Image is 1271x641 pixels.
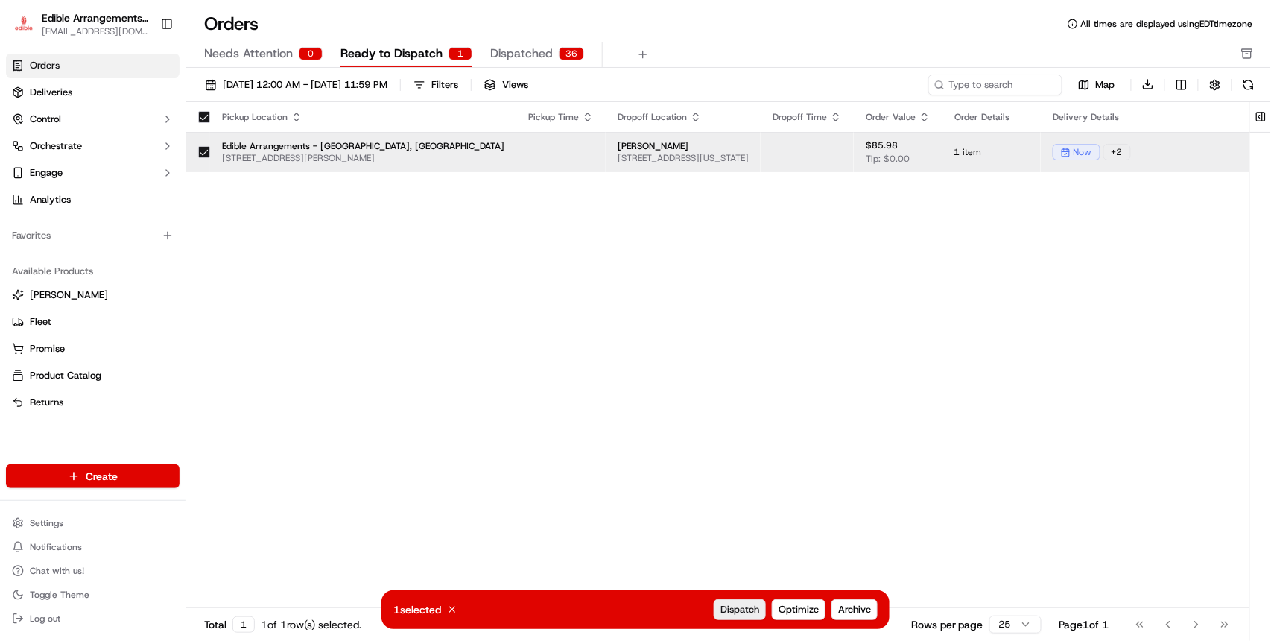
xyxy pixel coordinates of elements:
[299,47,323,60] div: 0
[30,86,72,99] span: Deliveries
[30,589,89,601] span: Toggle Theme
[6,608,180,629] button: Log out
[6,224,180,247] div: Favorites
[222,152,504,164] span: [STREET_ADDRESS][PERSON_NAME]
[31,143,58,170] img: 9188753566659_6852d8bf1fb38e338040_72.png
[6,259,180,283] div: Available Products
[30,342,65,356] span: Promise
[30,166,63,180] span: Engage
[30,396,63,409] span: Returns
[773,111,842,123] div: Dropoff Time
[15,218,39,241] img: Masood Aslam
[148,370,180,382] span: Pylon
[42,25,148,37] button: [EMAIL_ADDRESS][DOMAIN_NAME]
[6,107,180,131] button: Control
[6,561,180,581] button: Chat with us!
[67,158,205,170] div: We're available if you need us!
[12,13,36,35] img: Edible Arrangements - Murrysville, PA
[253,148,271,165] button: Start new chat
[223,78,387,92] span: [DATE] 12:00 AM - [DATE] 11:59 PM
[30,541,82,553] span: Notifications
[866,111,931,123] div: Order Value
[6,364,180,388] button: Product Catalog
[30,334,114,349] span: Knowledge Base
[449,47,472,60] div: 1
[39,97,268,113] input: Got a question? Start typing here...
[478,75,535,95] button: Views
[222,111,504,123] div: Pickup Location
[30,315,51,329] span: Fleet
[132,232,162,244] span: [DATE]
[1103,144,1131,160] div: + 2
[490,45,553,63] span: Dispatched
[6,464,180,488] button: Create
[954,146,1029,158] span: 1 item
[15,60,271,84] p: Welcome 👋
[12,342,174,356] a: Promise
[15,258,39,282] img: Regen Pajulas
[720,603,759,616] span: Dispatch
[141,334,239,349] span: API Documentation
[30,113,61,126] span: Control
[6,54,180,78] a: Orders
[231,192,271,209] button: See all
[12,396,174,409] a: Returns
[1238,75,1259,95] button: Refresh
[6,537,180,558] button: Notifications
[393,602,441,617] p: 1 selected
[42,10,148,25] button: Edible Arrangements - [GEOGRAPHIC_DATA], [GEOGRAPHIC_DATA]
[618,111,749,123] div: Dropoff Location
[6,391,180,414] button: Returns
[618,140,749,152] span: [PERSON_NAME]
[954,111,1029,123] div: Order Details
[204,616,255,633] div: Total
[502,78,528,92] span: Views
[120,272,150,284] span: [DATE]
[30,565,84,577] span: Chat with us!
[866,139,898,151] span: $85.98
[15,195,100,206] div: Past conversations
[198,75,394,95] button: [DATE] 12:00 AM - [DATE] 11:59 PM
[126,335,138,347] div: 💻
[261,617,361,632] div: 1 of 1 row(s) selected.
[232,616,255,633] div: 1
[772,599,825,620] button: Optimize
[6,6,154,42] button: Edible Arrangements - Murrysville, PAEdible Arrangements - [GEOGRAPHIC_DATA], [GEOGRAPHIC_DATA][E...
[15,335,27,347] div: 📗
[105,370,180,382] a: Powered byPylon
[559,47,584,60] div: 36
[30,288,108,302] span: [PERSON_NAME]
[9,328,120,355] a: 📗Knowledge Base
[6,188,180,212] a: Analytics
[46,272,109,284] span: Regen Pajulas
[12,369,174,382] a: Product Catalog
[528,111,594,123] div: Pickup Time
[30,233,42,244] img: 1736555255976-a54dd68f-1ca7-489b-9aae-adbdc363a1c4
[67,143,244,158] div: Start new chat
[6,310,180,334] button: Fleet
[124,232,129,244] span: •
[6,134,180,158] button: Orchestrate
[407,75,465,95] button: Filters
[431,78,458,92] div: Filters
[15,16,45,45] img: Nash
[30,613,60,625] span: Log out
[120,328,245,355] a: 💻API Documentation
[30,273,42,285] img: 1736555255976-a54dd68f-1ca7-489b-9aae-adbdc363a1c4
[928,75,1062,95] input: Type to search
[30,139,82,153] span: Orchestrate
[1068,76,1125,94] button: Map
[1074,146,1092,158] span: now
[204,45,293,63] span: Needs Attention
[204,12,259,36] h1: Orders
[6,80,180,104] a: Deliveries
[86,469,118,484] span: Create
[30,59,60,72] span: Orders
[46,232,121,244] span: [PERSON_NAME]
[112,272,117,284] span: •
[1053,111,1232,123] div: Delivery Details
[779,603,819,616] span: Optimize
[6,513,180,534] button: Settings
